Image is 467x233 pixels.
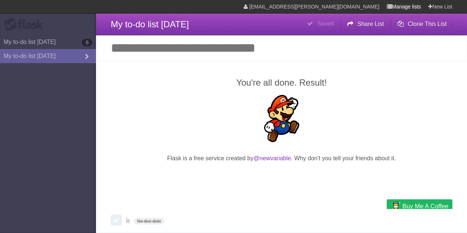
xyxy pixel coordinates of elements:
[4,18,48,31] div: Flask
[341,17,390,31] button: Share List
[111,19,189,29] span: My to-do list [DATE]
[317,20,334,27] b: Saved
[391,200,401,212] img: Buy me a coffee
[111,154,452,163] p: Flask is a free service created by . Why don't you tell your friends about it.
[357,21,384,27] b: Share List
[82,39,92,46] b: 6
[258,95,305,142] img: Super Mario
[126,216,132,225] span: k
[268,172,295,182] iframe: X Post Button
[134,218,164,225] span: No due date
[254,155,291,161] a: @newvariable
[387,199,452,213] a: Buy me a coffee
[391,17,452,31] button: Clone This List
[402,200,449,213] span: Buy me a coffee
[408,21,447,27] b: Clone This List
[111,215,122,226] label: Done
[111,76,452,89] h2: You're all done. Result!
